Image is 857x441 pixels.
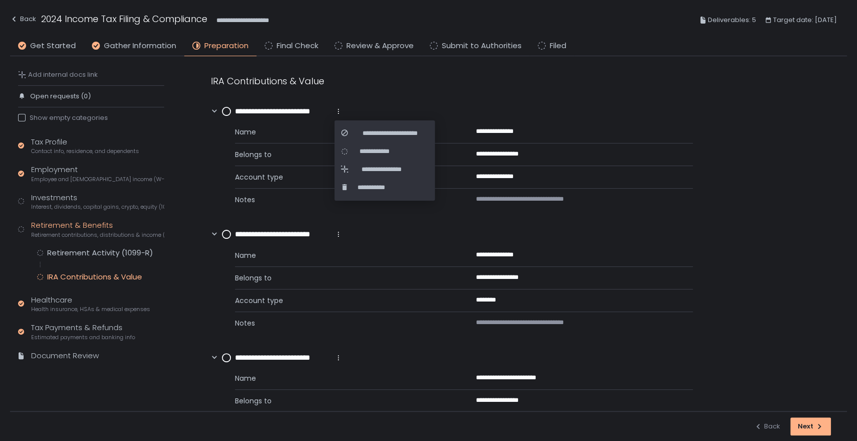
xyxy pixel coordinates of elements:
span: Name [235,250,452,260]
span: Submit to Authorities [442,40,522,52]
span: Notes [235,195,452,205]
button: Add internal docs link [18,70,98,79]
span: Contact info, residence, and dependents [31,148,139,155]
div: Next [798,422,823,431]
div: Employment [31,164,164,183]
button: Back [10,12,36,29]
span: Belongs to [235,273,452,283]
span: Belongs to [235,150,452,160]
span: Preparation [204,40,249,52]
span: Filed [550,40,566,52]
span: Gather Information [104,40,176,52]
div: Back [10,13,36,25]
div: IRA Contributions & Value [47,272,142,282]
span: Deliverables: 5 [708,14,756,26]
span: Interest, dividends, capital gains, crypto, equity (1099s, K-1s) [31,203,164,211]
span: Estimated payments and banking info [31,334,135,341]
span: Target date: [DATE] [773,14,837,26]
span: Account type [235,172,452,182]
span: Account type [235,296,452,306]
div: Back [754,422,780,431]
span: Get Started [30,40,76,52]
div: IRA Contributions & Value [211,74,693,88]
div: Investments [31,192,164,211]
span: Final Check [277,40,318,52]
div: Document Review [31,350,99,362]
span: Notes [235,318,452,328]
div: Tax Payments & Refunds [31,322,135,341]
div: Healthcare [31,295,150,314]
span: Review & Approve [346,40,414,52]
div: Retirement & Benefits [31,220,164,239]
span: Name [235,373,452,383]
button: Back [754,417,780,435]
span: Open requests (0) [30,92,91,101]
div: Tax Profile [31,136,139,156]
span: Employee and [DEMOGRAPHIC_DATA] income (W-2s) [31,176,164,183]
span: Belongs to [235,396,452,406]
button: Next [790,417,831,435]
h1: 2024 Income Tax Filing & Compliance [41,12,207,26]
span: Name [235,127,452,137]
span: Retirement contributions, distributions & income (1099-R, 5498) [31,231,164,239]
div: Retirement Activity (1099-R) [47,248,153,258]
span: Health insurance, HSAs & medical expenses [31,306,150,313]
